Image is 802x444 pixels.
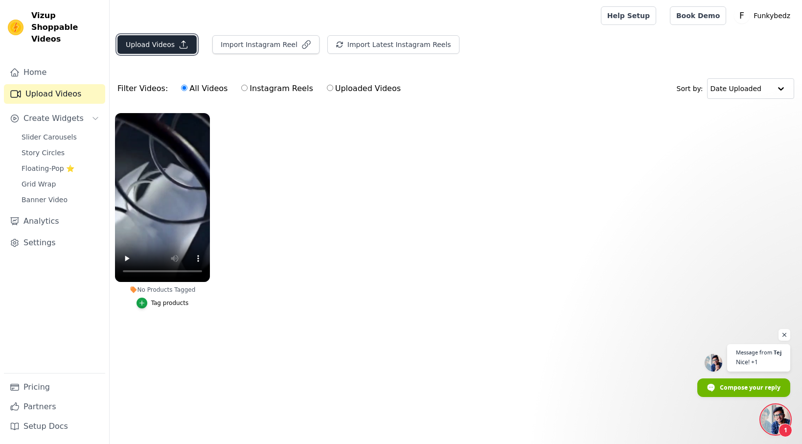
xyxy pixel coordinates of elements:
[326,82,401,95] label: Uploaded Videos
[212,35,320,54] button: Import Instagram Reel
[241,82,313,95] label: Instagram Reels
[117,35,197,54] button: Upload Videos
[4,417,105,436] a: Setup Docs
[327,85,333,91] input: Uploaded Videos
[774,350,781,355] span: Tej
[720,379,780,396] span: Compose your reply
[4,109,105,128] button: Create Widgets
[22,148,65,158] span: Story Circles
[327,35,459,54] button: Import Latest Instagram Reels
[115,286,210,294] div: No Products Tagged
[16,162,105,175] a: Floating-Pop ⭐
[22,179,56,189] span: Grid Wrap
[4,377,105,397] a: Pricing
[16,146,105,160] a: Story Circles
[4,63,105,82] a: Home
[677,78,795,99] div: Sort by:
[761,405,790,434] div: Open chat
[670,6,726,25] a: Book Demo
[4,397,105,417] a: Partners
[8,20,23,35] img: Vizup
[4,84,105,104] a: Upload Videos
[601,6,656,25] a: Help Setup
[117,77,406,100] div: Filter Videos:
[16,130,105,144] a: Slider Carousels
[181,82,228,95] label: All Videos
[241,85,248,91] input: Instagram Reels
[739,11,744,21] text: F
[16,177,105,191] a: Grid Wrap
[734,7,794,24] button: F Funkybedz
[137,298,189,308] button: Tag products
[23,113,84,124] span: Create Widgets
[22,164,74,173] span: Floating-Pop ⭐
[181,85,187,91] input: All Videos
[750,7,794,24] p: Funkybedz
[22,195,68,205] span: Banner Video
[4,233,105,253] a: Settings
[151,299,189,307] div: Tag products
[31,10,101,45] span: Vizup Shoppable Videos
[779,423,792,437] span: 1
[736,350,772,355] span: Message from
[22,132,77,142] span: Slider Carousels
[4,211,105,231] a: Analytics
[16,193,105,207] a: Banner Video
[736,357,781,367] span: Nice! +1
